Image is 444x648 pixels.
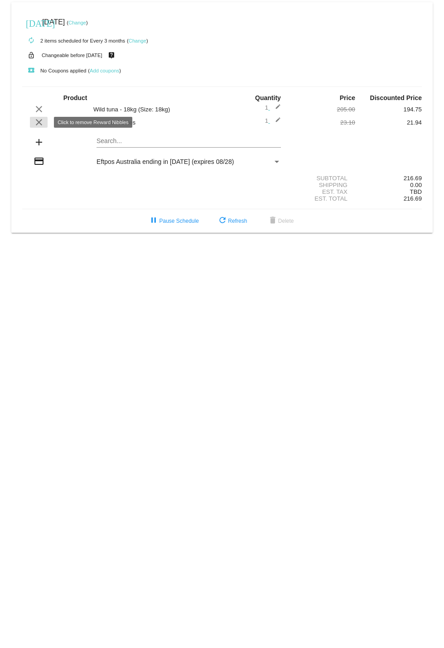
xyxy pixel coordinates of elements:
mat-icon: lock_open [26,49,37,61]
input: Search... [97,138,281,145]
mat-icon: autorenew [26,35,37,46]
button: Delete [260,213,301,229]
small: Changeable before [DATE] [42,53,102,58]
span: Eftpos Australia ending in [DATE] (expires 08/28) [97,158,234,165]
small: ( ) [67,20,88,25]
div: 216.69 [355,175,422,182]
div: 23.10 [289,119,355,126]
span: 216.69 [404,195,422,202]
span: 0.00 [410,182,422,188]
strong: Price [340,94,355,101]
span: Refresh [217,218,247,224]
div: 205.00 [289,106,355,113]
strong: Product [63,94,87,101]
span: 1 [265,117,281,124]
mat-icon: local_play [26,65,37,76]
mat-icon: live_help [106,49,117,61]
span: Pause Schedule [148,218,198,224]
div: Est. Total [289,195,355,202]
mat-icon: refresh [217,216,228,226]
strong: Discounted Price [370,94,422,101]
strong: Quantity [255,94,281,101]
button: Pause Schedule [141,213,206,229]
mat-select: Payment Method [97,158,281,165]
mat-icon: edit [270,104,281,115]
div: Est. Tax [289,188,355,195]
div: 21.94 [355,119,422,126]
span: 1 [265,104,281,111]
mat-icon: pause [148,216,159,226]
div: Shipping [289,182,355,188]
button: Refresh [210,213,254,229]
a: Change [68,20,86,25]
mat-icon: clear [34,117,44,128]
mat-icon: delete [267,216,278,226]
mat-icon: [DATE] [26,17,37,28]
mat-icon: add [34,137,44,148]
mat-icon: credit_card [34,156,44,167]
span: Delete [267,218,294,224]
div: Subtotal [289,175,355,182]
div: 194.75 [355,106,422,113]
a: Change [129,38,146,43]
small: ( ) [127,38,148,43]
span: TBD [410,188,422,195]
small: No Coupons applied [22,68,86,73]
a: Add coupons [90,68,119,73]
small: 2 items scheduled for Every 3 months [22,38,125,43]
mat-icon: edit [270,117,281,128]
div: Reward Nibbles [89,119,222,126]
small: ( ) [88,68,121,73]
mat-icon: clear [34,104,44,115]
div: Wild tuna - 18kg (Size: 18kg) [89,106,222,113]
